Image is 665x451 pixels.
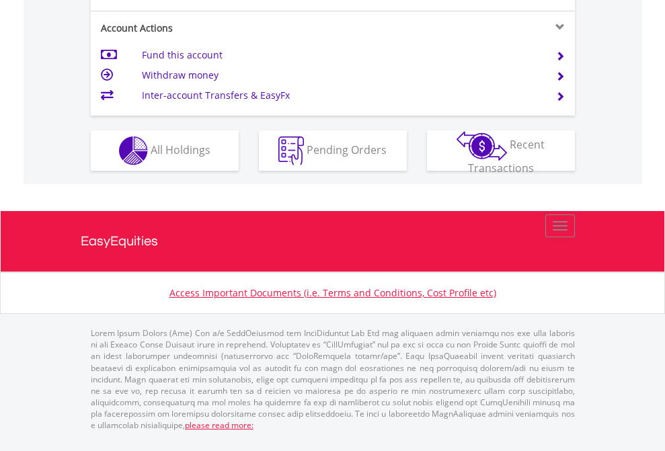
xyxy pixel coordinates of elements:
[457,131,507,161] img: transactions-zar-wht.png
[169,286,496,299] a: Access Important Documents (i.e. Terms and Conditions, Cost Profile etc)
[142,45,539,65] td: Fund this account
[91,22,333,35] div: Account Actions
[151,142,210,157] span: All Holdings
[307,142,387,157] span: Pending Orders
[278,136,304,165] img: pending_instructions-wht.png
[91,327,575,431] p: Lorem Ipsum Dolors (Ame) Con a/e SeddOeiusmod tem InciDiduntut Lab Etd mag aliquaen admin veniamq...
[427,130,575,171] button: Recent Transactions
[81,211,585,272] a: EasyEquities
[119,136,148,165] img: holdings-wht.png
[185,419,253,431] a: please read more:
[91,130,239,171] button: All Holdings
[259,130,407,171] button: Pending Orders
[142,65,539,85] td: Withdraw money
[142,85,539,106] td: Inter-account Transfers & EasyFx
